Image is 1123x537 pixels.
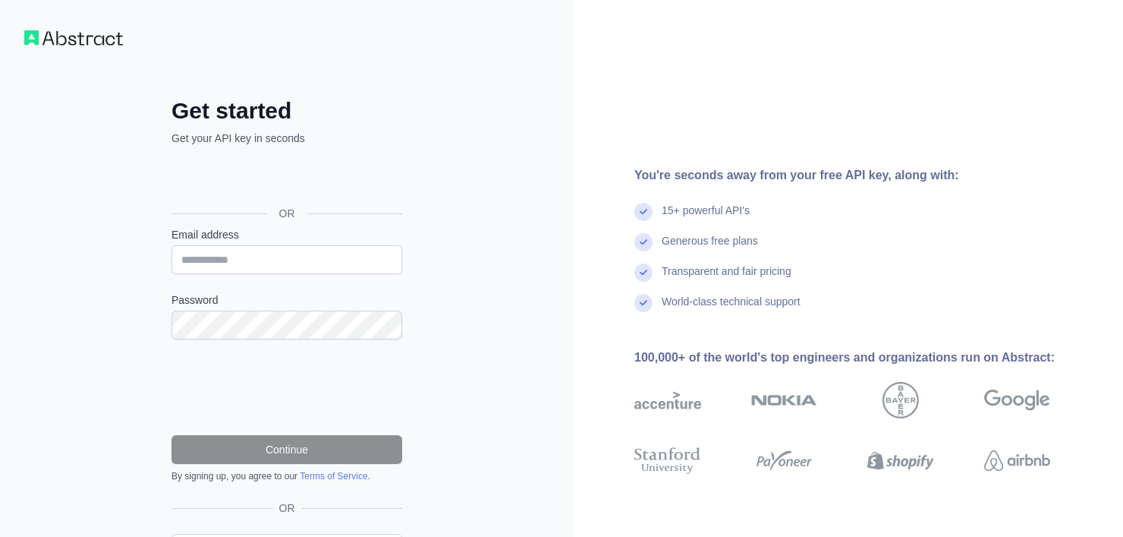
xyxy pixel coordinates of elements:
[267,206,307,221] span: OR
[634,349,1099,367] div: 100,000+ of the world's top engineers and organizations run on Abstract:
[171,358,402,417] iframe: reCAPTCHA
[171,97,402,125] h2: Get started
[751,382,818,419] img: nokia
[171,435,402,464] button: Continue
[662,203,750,233] div: 15+ powerful API's
[171,227,402,242] label: Email address
[171,292,402,308] label: Password
[171,131,402,146] p: Get your API key in seconds
[634,233,653,251] img: check mark
[984,382,1051,419] img: google
[634,166,1099,185] div: You're seconds away from your free API key, along with:
[273,501,301,516] span: OR
[634,444,701,478] img: stanford university
[751,444,818,478] img: payoneer
[662,264,791,294] div: Transparent and fair pricing
[634,382,701,419] img: accenture
[164,163,407,196] iframe: Sign in with Google Button
[24,30,123,46] img: Workflow
[984,444,1051,478] img: airbnb
[300,471,367,482] a: Terms of Service
[662,233,758,264] div: Generous free plans
[634,264,653,282] img: check mark
[634,294,653,312] img: check mark
[662,294,801,324] div: World-class technical support
[171,470,402,482] div: By signing up, you agree to our .
[882,382,919,419] img: bayer
[867,444,934,478] img: shopify
[634,203,653,221] img: check mark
